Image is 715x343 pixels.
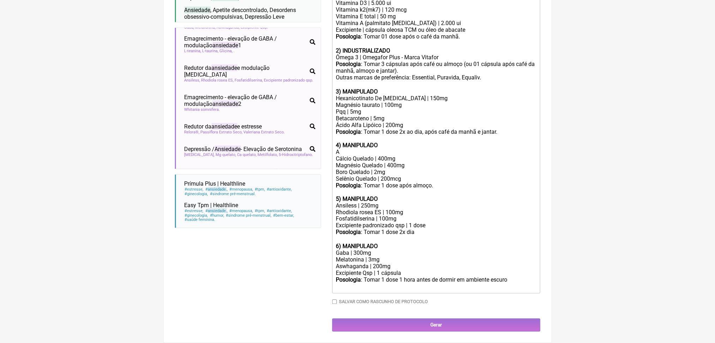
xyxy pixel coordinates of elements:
[215,146,241,152] span: Ansiedade
[336,263,536,270] div: Aswhaganda | 200mg
[279,152,313,157] span: 5-Hidroxitriptofano
[244,130,285,134] span: Valeriana Extrato Seco
[336,169,536,175] div: Boro Quelado | 2mg
[336,142,378,149] strong: 4) MANIPULADO
[336,108,536,115] div: Pqq | 5mg
[336,33,361,40] strong: Posologia
[336,115,536,122] div: Betacaroteno | 5mg
[229,209,253,213] span: menopausa
[336,182,536,195] div: : Tomar 1 dose após almoço.
[184,192,208,196] span: ginecologia
[336,128,361,135] strong: Posologia
[336,47,390,54] strong: 2) INDUSTRIALIZADO
[237,152,257,157] span: Ca quelato
[336,88,378,95] strong: 3) MANIPULADO
[184,94,307,107] span: Emagrecimento - elevação de GABA / modulação 2
[220,49,233,53] span: Glicina
[266,187,292,192] span: antioxidante
[339,299,428,305] label: Salvar como rascunho de Protocolo
[336,229,361,236] strong: Posologia
[336,155,536,162] div: Cálcio Quelado | 400mg
[336,95,536,102] div: Hexanicotinato De [MEDICAL_DATA] | 150mg
[184,130,200,134] span: Relora®
[336,277,361,283] strong: Posologia
[336,243,378,250] strong: 6) MANIPULADO
[184,213,208,218] span: ginecologia
[210,213,224,218] span: humor
[336,182,361,189] strong: Posologia
[208,209,227,213] span: ansiedade
[184,123,262,130] span: Redutor da e estresse
[208,187,227,192] span: ansiedade
[184,180,246,187] span: Prímula Plus | Healthline
[336,195,378,202] strong: 5) MANIPULADO
[201,130,243,134] span: Passiflora Extrato Seco
[212,123,237,130] span: ansiedade
[336,216,536,222] div: Fosfatidilserina | 100mg
[336,257,536,263] div: Melatonina | 3mg
[336,149,536,155] div: A
[201,78,234,83] span: Rhodiola rosea ES
[184,152,215,157] span: [MEDICAL_DATA]
[184,49,201,53] span: L-teanina
[336,162,536,169] div: Magnésio Quelado | 400mg
[216,152,236,157] span: Mg quelato
[336,222,536,229] div: Excipiente padronizado qsp | 1 dose
[184,209,204,213] span: estresse
[264,78,314,83] span: Excipiente padronizado qsp
[184,202,238,209] span: Easy Tpm | Healthline
[266,209,292,213] span: antioxidante
[336,20,536,33] div: Vitamina A (palmitato [MEDICAL_DATA]) | 2.000 ui Excipiente | cápsula oleosa TCM ou óleo de abacate
[336,6,536,13] div: Vitamina k2(mk7) | 120 mcg
[184,7,296,20] span: , Apetite descontrolado, Desordens obsessivo-compulsivas, Depressão Leve
[212,65,237,71] span: ansiedade
[336,209,536,216] div: Rhodiola rosea ES | 100mg
[213,42,238,49] span: ansiedade
[336,61,536,88] div: : Tomar 3 cápsulas após café ou almoço (ou 01 cápsula após café da manhã, almoço e jantar). Outra...
[254,187,265,192] span: tpm
[235,78,263,83] span: Fosfatidilserina
[184,146,302,152] span: Depressão / - Elevação de Serotonina
[254,209,265,213] span: tpm
[336,61,361,67] strong: Posologia
[336,13,536,20] div: Vitamina E total | 50 mg
[184,78,200,83] span: Ansiless
[336,102,536,108] div: Magnésio taurato | 100mg
[336,122,536,128] div: Ácido Alfa Lipóico | 200mg
[336,270,536,277] div: Excipiente Qsp | 1 cápsula
[184,107,220,112] span: Whitania somnifera
[336,54,536,61] div: Ômega 3 | Omegafor Plus - Marca Vitafor
[213,101,238,107] span: ansiedade
[202,49,219,53] span: L-taurina
[184,187,204,192] span: estresse
[336,277,536,291] div: : Tomar 1 dose 1 hora antes de dormir em ambiente escuro ㅤ
[210,192,256,196] span: sindrome pré-menstrual
[336,229,536,243] div: : Tomar 1 dose 2x dia ㅤ
[273,213,294,218] span: bem-estar
[258,152,278,157] span: Metilfolato
[184,7,211,13] span: Ansiedade
[229,187,253,192] span: menopausa
[336,250,536,257] div: Gaba | 300mg
[336,202,536,209] div: Ansiless | 250mg
[336,128,536,149] div: : Tomar 1 dose 2x ao dia, após café da manhã e jantar.
[332,319,540,332] input: Gerar
[184,65,307,78] span: Redutor da e modulação [MEDICAL_DATA]
[184,218,216,222] span: saúde feminina
[336,33,536,54] div: : Tomar 01 dose após o café da manhã. ㅤ
[336,175,536,182] div: Selênio Quelado | 200mcg
[225,213,272,218] span: sindrome pré-menstrual
[184,168,307,182] span: Spray oral para controle da compulsão por doce e
[184,35,307,49] span: Emagrecimento - elevação de GABA / modulação 1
